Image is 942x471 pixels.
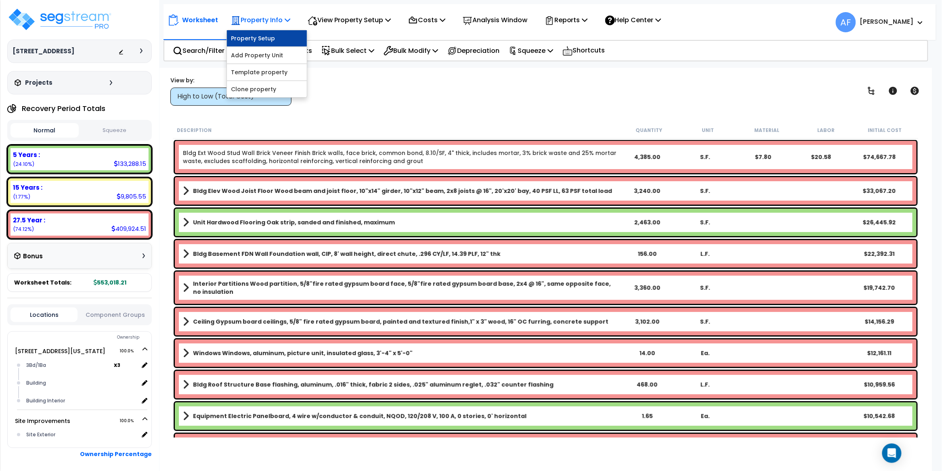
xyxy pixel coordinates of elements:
[13,151,40,159] b: 5 Years :
[702,127,714,134] small: Unit
[676,153,734,161] div: S.F.
[193,349,413,357] b: Windows Windows, aluminum, picture unit, insulated glass, 3'-4" x 5'-0"
[23,253,43,260] h3: Bonus
[755,127,780,134] small: Material
[618,284,676,292] div: 3,360.00
[618,187,676,195] div: 3,240.00
[177,92,277,101] div: High to Low (Total Cost)
[114,159,146,168] div: 133,288.15
[193,412,527,420] b: Equipment Electric Panelboard, 4 wire w/conductor & conduit, NQOD, 120/208 V, 100 A, 0 stories, 0...
[193,381,554,389] b: Bldg Roof Structure Base flashing, aluminum, .016" thick, fabric 2 sides, .025" aluminum reglet, ...
[193,280,618,296] b: Interior Partitions Wood partition, 5/8"fire rated gypsum board face, 5/8"fire rated gypsum board...
[618,349,676,357] div: 14.00
[120,416,141,426] span: 100.0%
[117,192,146,201] div: 9,805.55
[111,224,146,233] div: 409,924.51
[384,45,438,56] p: Bulk Modify
[193,187,612,195] b: Bldg Elev Wood Joist Floor Wood beam and joist floor, 10"x14" girder, 10"x12" beam, 2x8 joists @ ...
[183,248,618,260] a: Assembly Title
[792,153,850,161] div: $20.58
[22,105,105,113] h4: Recovery Period Totals
[7,7,112,31] img: logo_pro_r.png
[676,318,734,326] div: S.F.
[850,284,908,292] div: $19,742.70
[618,218,676,226] div: 2,463.00
[443,41,504,60] div: Depreciation
[605,15,661,25] p: Help Center
[24,360,114,370] div: 3Bd/1Ba
[227,30,307,46] a: Property Setup
[10,123,79,138] button: Normal
[13,193,30,200] small: 1.773097128212107%
[24,378,139,388] div: Building
[24,396,139,406] div: Building Interior
[13,226,34,232] small: 74.12495693405829%
[676,187,734,195] div: S.F.
[618,381,676,389] div: 468.00
[120,346,141,356] span: 100.0%
[509,45,553,56] p: Squeeze
[850,349,908,357] div: $12,161.11
[183,379,618,390] a: Assembly Title
[193,250,501,258] b: Bldg Basement FDN Wall Foundation wall, CIP, 8' wall height, direct chute, .296 CY/LF, 14.39 PLF,...
[82,310,149,319] button: Component Groups
[177,127,212,134] small: Description
[24,430,139,440] div: Site Exterior
[24,333,151,342] div: Ownership
[408,15,445,25] p: Costs
[170,76,292,84] div: View by:
[13,47,74,55] h3: [STREET_ADDRESS]
[227,64,307,80] a: Template property
[676,349,734,357] div: Ea.
[618,412,676,420] div: 1.65
[308,15,391,25] p: View Property Setup
[227,81,307,97] a: Clone property
[114,361,120,369] b: x
[676,218,734,226] div: S.F.
[860,17,914,26] b: [PERSON_NAME]
[25,79,52,87] h3: Projects
[321,45,374,56] p: Bulk Select
[13,161,34,167] small: 24.10194593772961%
[81,124,149,138] button: Squeeze
[183,217,618,228] a: Assembly Title
[868,127,902,134] small: Initial Cost
[676,412,734,420] div: Ea.
[850,153,908,161] div: $74,667.78
[15,417,70,425] a: Site Improvements 100.0%
[618,318,676,326] div: 3,102.00
[227,47,307,63] a: Add Property Unit
[447,45,499,56] p: Depreciation
[10,308,78,322] button: Locations
[734,153,793,161] div: $7.80
[850,412,908,420] div: $10,542.68
[562,45,605,57] p: Shortcuts
[636,127,662,134] small: Quantity
[545,15,588,25] p: Reports
[183,316,618,327] a: Assembly Title
[14,278,71,287] span: Worksheet Totals:
[183,149,618,165] a: Individual Item
[13,216,45,224] b: 27.5 Year :
[850,187,908,195] div: $33,067.20
[94,278,126,287] b: 553,018.21
[463,15,527,25] p: Analysis Window
[114,360,138,370] span: location multiplier
[676,381,734,389] div: L.F.
[193,318,608,326] b: Ceiling Gypsum board ceilings, 5/8" fire rated gypsum board, painted and textured finish,1" x 3" ...
[676,250,734,258] div: L.F.
[618,250,676,258] div: 156.00
[676,284,734,292] div: S.F.
[183,410,618,422] a: Assembly Title
[558,41,610,61] div: Shortcuts
[850,250,908,258] div: $22,392.31
[183,185,618,197] a: Assembly Title
[850,381,908,389] div: $10,959.56
[193,218,395,226] b: Unit Hardwood Flooring Oak strip, sanded and finished, maximum
[850,218,908,226] div: $26,445.92
[817,127,835,134] small: Labor
[80,450,152,458] b: Ownership Percentage
[182,15,218,25] p: Worksheet
[173,45,224,56] p: Search/Filter
[13,183,42,192] b: 15 Years :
